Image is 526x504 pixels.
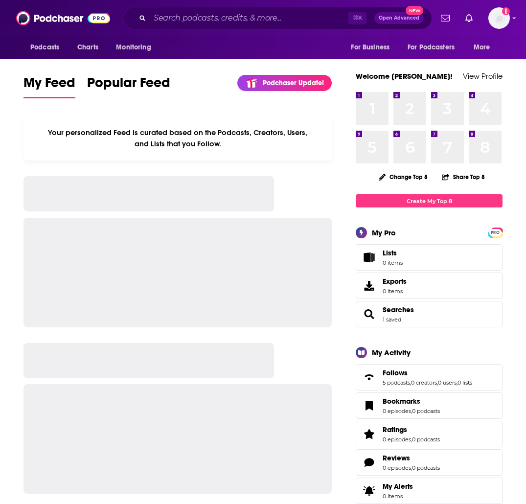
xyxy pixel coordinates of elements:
[383,397,420,406] span: Bookmarks
[383,305,414,314] a: Searches
[356,421,503,447] span: Ratings
[474,41,490,54] span: More
[408,41,455,54] span: For Podcasters
[16,9,110,27] img: Podchaser - Follow, Share and Rate Podcasts
[372,228,396,237] div: My Pro
[502,7,510,15] svg: Add a profile image
[372,348,411,357] div: My Activity
[23,74,75,97] span: My Feed
[359,370,379,384] a: Follows
[383,493,413,500] span: 0 items
[23,74,75,98] a: My Feed
[77,41,98,54] span: Charts
[438,379,457,386] a: 0 users
[461,10,477,26] a: Show notifications dropdown
[411,408,412,414] span: ,
[411,436,412,443] span: ,
[71,38,104,57] a: Charts
[457,379,457,386] span: ,
[263,79,324,87] p: Podchaser Update!
[351,41,389,54] span: For Business
[379,16,419,21] span: Open Advanced
[356,273,503,299] a: Exports
[116,41,151,54] span: Monitoring
[87,74,170,97] span: Popular Feed
[457,379,472,386] a: 0 lists
[109,38,163,57] button: open menu
[406,6,423,15] span: New
[383,249,397,257] span: Lists
[383,464,411,471] a: 0 episodes
[383,425,440,434] a: Ratings
[359,399,379,412] a: Bookmarks
[356,364,503,390] span: Follows
[441,167,485,186] button: Share Top 8
[412,464,440,471] a: 0 podcasts
[359,251,379,264] span: Lists
[359,456,379,469] a: Reviews
[356,71,453,81] a: Welcome [PERSON_NAME]!
[383,277,407,286] span: Exports
[489,229,501,236] a: PRO
[437,379,438,386] span: ,
[401,38,469,57] button: open menu
[23,116,332,160] div: Your personalized Feed is curated based on the Podcasts, Creators, Users, and Lists that you Follow.
[463,71,503,81] a: View Profile
[344,38,402,57] button: open menu
[356,194,503,207] a: Create My Top 8
[383,316,401,323] a: 1 saved
[30,41,59,54] span: Podcasts
[356,449,503,476] span: Reviews
[488,7,510,29] span: Logged in as sarahhallprinc
[410,379,411,386] span: ,
[373,171,434,183] button: Change Top 8
[383,408,411,414] a: 0 episodes
[123,7,432,29] div: Search podcasts, credits, & more...
[383,454,440,462] a: Reviews
[411,464,412,471] span: ,
[383,379,410,386] a: 5 podcasts
[437,10,454,26] a: Show notifications dropdown
[488,7,510,29] button: Show profile menu
[383,368,472,377] a: Follows
[488,7,510,29] img: User Profile
[383,436,411,443] a: 0 episodes
[348,12,366,24] span: ⌘ K
[383,397,440,406] a: Bookmarks
[359,484,379,498] span: My Alerts
[359,307,379,321] a: Searches
[383,259,403,266] span: 0 items
[412,436,440,443] a: 0 podcasts
[150,10,348,26] input: Search podcasts, credits, & more...
[383,288,407,295] span: 0 items
[356,244,503,271] a: Lists
[383,425,407,434] span: Ratings
[359,279,379,293] span: Exports
[383,249,403,257] span: Lists
[383,482,413,491] span: My Alerts
[356,301,503,327] span: Searches
[87,74,170,98] a: Popular Feed
[412,408,440,414] a: 0 podcasts
[467,38,503,57] button: open menu
[411,379,437,386] a: 0 creators
[374,12,424,24] button: Open AdvancedNew
[356,392,503,419] span: Bookmarks
[383,368,408,377] span: Follows
[356,478,503,504] a: My Alerts
[359,427,379,441] a: Ratings
[383,454,410,462] span: Reviews
[489,229,501,236] span: PRO
[23,38,72,57] button: open menu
